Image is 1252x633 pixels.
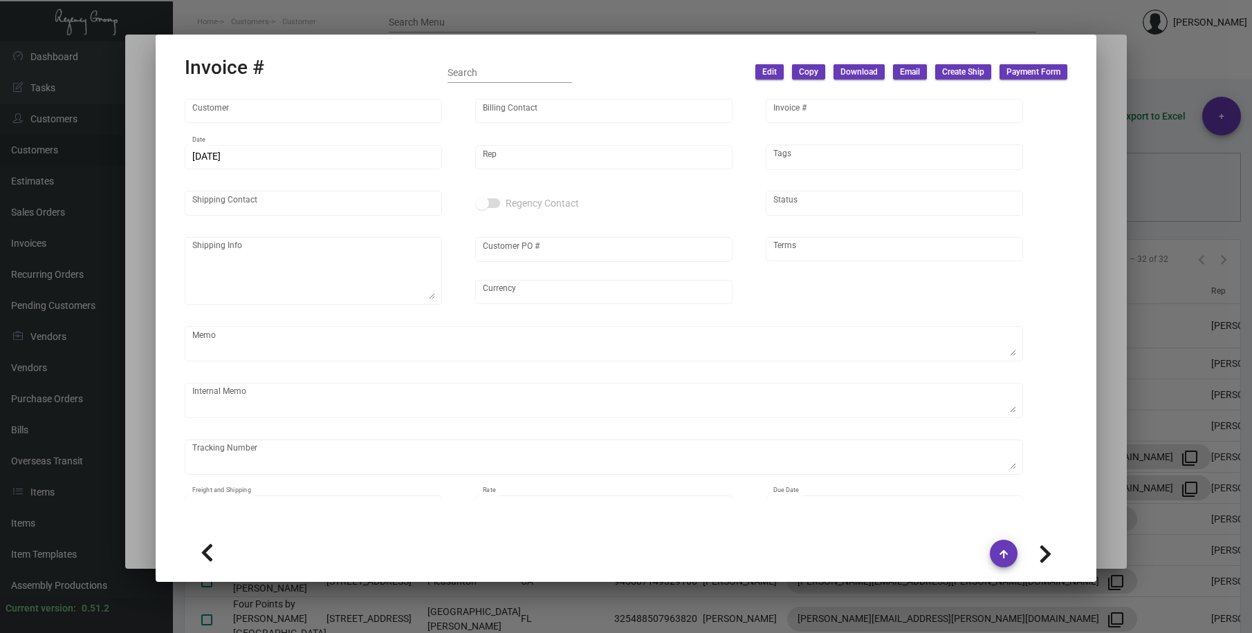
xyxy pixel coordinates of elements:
span: Copy [799,66,818,78]
span: Create Ship [942,66,984,78]
button: Copy [792,64,825,79]
button: Email [893,64,927,79]
div: Current version: [6,601,76,616]
span: Email [900,66,920,78]
span: Regency Contact [506,195,579,211]
div: 0.51.2 [82,601,109,616]
span: Payment Form [1006,66,1060,78]
span: Edit [762,66,777,78]
span: Download [840,66,878,78]
h2: Invoice # [185,56,264,79]
button: Payment Form [1000,64,1067,79]
button: Edit [755,64,784,79]
button: Download [834,64,885,79]
button: Create Ship [935,64,991,79]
